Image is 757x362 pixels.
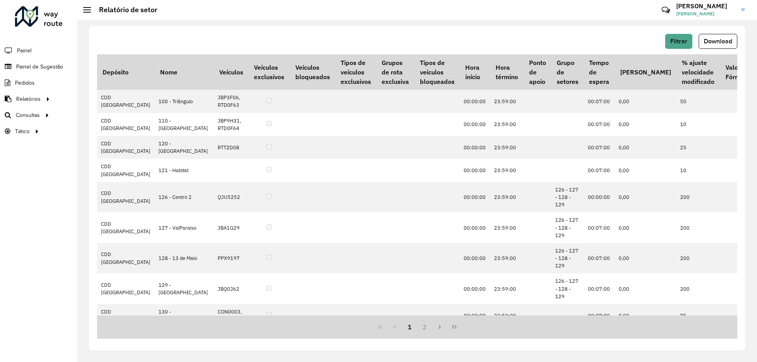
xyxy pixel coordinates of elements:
td: 23:59:00 [490,212,523,243]
td: 127 - ValParaiso [155,212,214,243]
th: Tipos de veículos exclusivos [335,54,376,90]
td: 23:59:00 [490,90,523,113]
td: 0,00 [615,304,676,327]
th: Tipos de veículos bloqueados [414,54,460,90]
td: 23:59:00 [490,182,523,213]
td: 23:59:00 [490,273,523,304]
td: CDD [GEOGRAPHIC_DATA] [97,90,155,113]
td: 0,00 [615,159,676,182]
td: 126 - 127 - 128 - 129 [551,273,584,304]
td: 23:59:00 [490,113,523,136]
span: Filtrar [670,38,687,45]
button: 2 [417,319,432,334]
th: [PERSON_NAME] [615,54,676,90]
td: 75 [676,304,720,327]
th: Nome [155,54,214,90]
td: 129 - [GEOGRAPHIC_DATA] [155,273,214,304]
td: JBA1G29 [214,212,248,243]
td: 100 - Triângulo [155,90,214,113]
td: CDD [GEOGRAPHIC_DATA] [97,159,155,182]
a: Contato Rápido [657,2,674,19]
td: 23:59:00 [490,136,523,159]
td: CDD [GEOGRAPHIC_DATA] [97,273,155,304]
td: 10 [676,159,720,182]
button: Filtrar [665,34,692,49]
td: 23:59:00 [490,159,523,182]
span: [PERSON_NAME] [676,10,735,17]
h3: [PERSON_NAME] [676,2,735,10]
td: 128 - 13 de Maio [155,243,214,274]
th: Grupo de setores [551,54,584,90]
td: 0,00 [615,273,676,304]
span: Consultas [16,111,40,119]
td: JBP3F06, RTD0F63 [214,90,248,113]
td: 200 [676,212,720,243]
td: 00:00:00 [460,304,490,327]
td: 00:07:00 [584,90,615,113]
td: 00:00:00 [584,182,615,213]
td: 00:07:00 [584,304,615,327]
td: RTT2D08 [214,136,248,159]
td: 50 [676,90,720,113]
th: Veículos [214,54,248,90]
td: 126 - 127 - 128 - 129 [551,243,584,274]
th: Hora término [490,54,523,90]
td: 00:00:00 [460,159,490,182]
td: 23:59:00 [490,304,523,327]
td: CDD [GEOGRAPHIC_DATA] [97,113,155,136]
td: CON0003, CON0002 [214,304,248,327]
td: CDD [GEOGRAPHIC_DATA] [97,304,155,327]
span: Pedidos [15,79,35,87]
th: Ponto de apoio [524,54,551,90]
span: Painel de Sugestão [16,63,63,71]
td: 0,00 [615,136,676,159]
td: 200 [676,182,720,213]
td: CDD [GEOGRAPHIC_DATA] [97,243,155,274]
td: 110 - [GEOGRAPHIC_DATA] [155,113,214,136]
th: % ajuste velocidade modificado [676,54,720,90]
td: 120 - [GEOGRAPHIC_DATA] [155,136,214,159]
td: 0,00 [615,182,676,213]
td: 0,00 [615,113,676,136]
th: Depósito [97,54,155,90]
td: CDD [GEOGRAPHIC_DATA] [97,182,155,213]
td: 23:59:00 [490,243,523,274]
td: 25 [676,136,720,159]
th: Tempo de espera [584,54,615,90]
td: JBQ0J62 [214,273,248,304]
td: 00:00:00 [460,182,490,213]
th: Veículos bloqueados [290,54,335,90]
td: 00:00:00 [460,113,490,136]
td: 126 - Centro 2 [155,182,214,213]
th: Hora início [460,54,490,90]
span: Download [704,38,732,45]
td: JBP9H31, RTD0F64 [214,113,248,136]
td: 0,00 [615,243,676,274]
button: Download [699,34,737,49]
td: CDD [GEOGRAPHIC_DATA] [97,136,155,159]
td: 00:07:00 [584,243,615,274]
button: Next Page [432,319,447,334]
th: Veículos exclusivos [248,54,289,90]
span: Tático [15,127,30,136]
td: 126 - 127 - 128 - 129 [551,212,584,243]
button: Last Page [447,319,462,334]
td: 00:07:00 [584,159,615,182]
td: 126 - 127 - 128 - 129 [551,182,584,213]
td: 0,00 [615,90,676,113]
td: 121 - Habitat [155,159,214,182]
td: 130 - [PERSON_NAME] [155,304,214,327]
td: 00:07:00 [584,273,615,304]
span: Painel [17,46,32,55]
th: Valor Fórmula [720,54,755,90]
td: QJU5252 [214,182,248,213]
td: 00:00:00 [460,136,490,159]
td: 00:00:00 [460,243,490,274]
td: 00:00:00 [460,273,490,304]
td: 200 [676,273,720,304]
h2: Relatório de setor [91,6,157,14]
span: Relatórios [16,95,41,103]
td: 10 [676,113,720,136]
td: 200 [676,243,720,274]
td: 00:00:00 [460,212,490,243]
